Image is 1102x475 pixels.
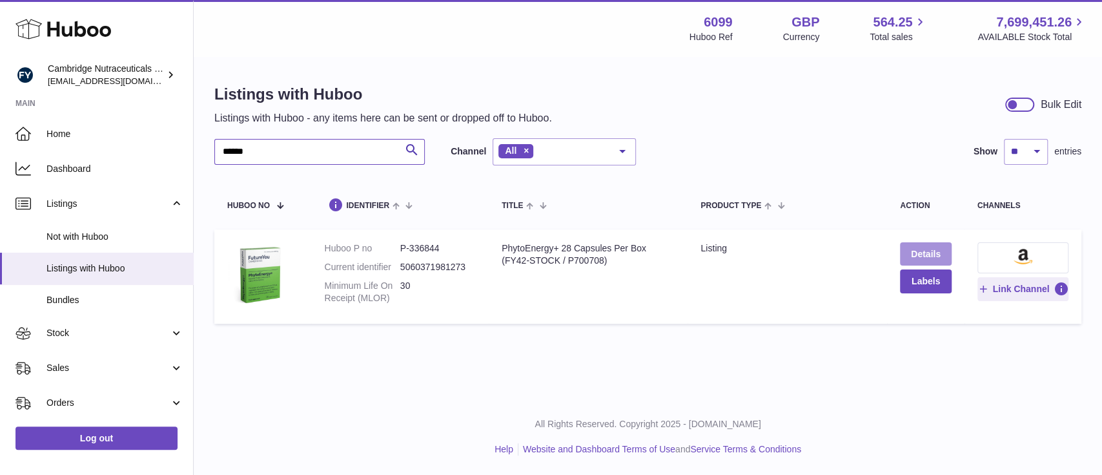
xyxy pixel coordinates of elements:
[48,63,164,87] div: Cambridge Nutraceuticals Ltd
[324,261,400,273] dt: Current identifier
[400,280,476,304] dd: 30
[46,327,170,339] span: Stock
[870,31,927,43] span: Total sales
[15,65,35,85] img: internalAdmin-6099@internal.huboo.com
[46,362,170,374] span: Sales
[977,277,1068,301] button: Link Channel
[227,202,270,210] span: Huboo no
[873,14,912,31] span: 564.25
[700,242,874,255] div: listing
[15,427,178,450] a: Log out
[451,145,486,158] label: Channel
[518,443,801,456] li: and
[46,231,183,243] span: Not with Huboo
[791,14,819,31] strong: GBP
[704,14,733,31] strong: 6099
[900,269,951,293] button: Labels
[977,31,1087,43] span: AVAILABLE Stock Total
[46,294,183,306] span: Bundles
[900,202,951,210] div: action
[689,31,733,43] div: Huboo Ref
[1014,249,1032,264] img: amazon-small.png
[346,202,389,210] span: identifier
[324,242,400,255] dt: Huboo P no
[46,397,170,409] span: Orders
[1041,98,1081,112] div: Bulk Edit
[977,202,1068,210] div: channels
[495,444,513,454] a: Help
[214,84,552,105] h1: Listings with Huboo
[46,163,183,175] span: Dashboard
[400,242,476,255] dd: P-336844
[502,242,675,267] div: PhytoEnergy+ 28 Capsules Per Box (FY42-STOCK / P700708)
[46,198,170,210] span: Listings
[502,202,523,210] span: title
[46,262,183,275] span: Listings with Huboo
[400,261,476,273] dd: 5060371981273
[505,145,516,156] span: All
[48,76,190,86] span: [EMAIL_ADDRESS][DOMAIN_NAME]
[46,128,183,140] span: Home
[900,242,951,266] a: Details
[227,242,292,307] img: PhytoEnergy+ 28 Capsules Per Box (FY42-STOCK / P700708)
[870,14,927,43] a: 564.25 Total sales
[783,31,820,43] div: Currency
[324,280,400,304] dt: Minimum Life On Receipt (MLOR)
[204,418,1092,430] p: All Rights Reserved. Copyright 2025 - [DOMAIN_NAME]
[992,283,1049,295] span: Link Channel
[977,14,1087,43] a: 7,699,451.26 AVAILABLE Stock Total
[1054,145,1081,158] span: entries
[996,14,1072,31] span: 7,699,451.26
[690,444,801,454] a: Service Terms & Conditions
[700,202,761,210] span: Product Type
[214,111,552,125] p: Listings with Huboo - any items here can be sent or dropped off to Huboo.
[974,145,997,158] label: Show
[523,444,675,454] a: Website and Dashboard Terms of Use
